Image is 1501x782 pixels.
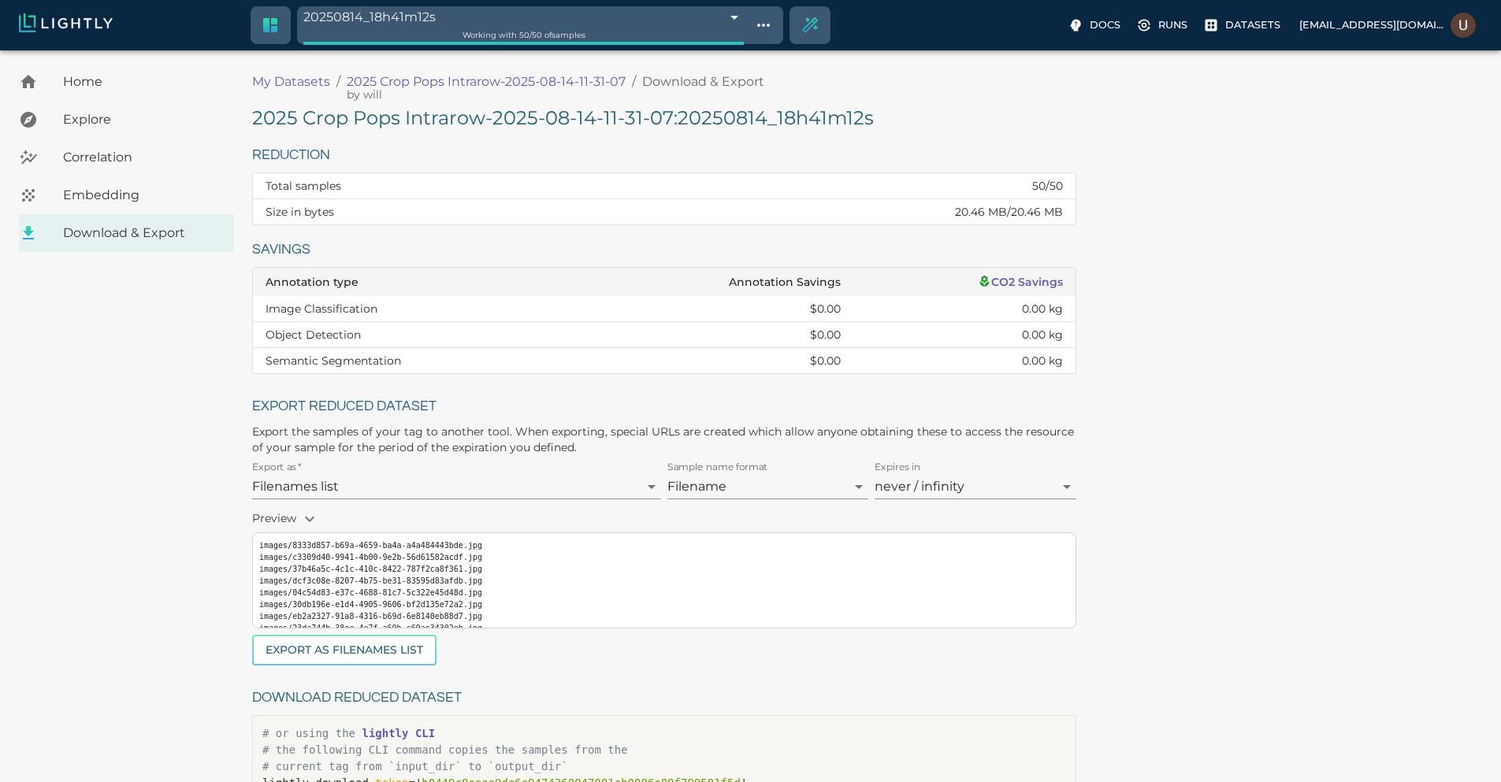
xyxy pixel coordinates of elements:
[252,72,330,91] a: My Datasets
[19,13,113,32] img: Lightly
[336,72,340,91] li: /
[252,686,1076,710] h6: Download reduced dataset
[252,635,437,665] button: Export as Filenames list
[262,743,628,773] span: # the following CLI command copies the samples from the # current tag from `input_dir` to `output...
[667,461,768,474] label: Sample name format
[347,87,382,102] span: will (Aigen)
[252,461,301,474] label: Export as
[253,199,607,225] th: Size in bytes
[978,275,1063,289] a: CO2 Savings
[1225,17,1280,32] p: Datasets
[259,539,1069,658] pre: images/8333d857-b69a-4659-ba4a-a4a484443bde.jpg images/c3309d40-9941-4b00-9e2b-56d61582acdf.jpg i...
[252,474,661,499] div: Filenames list
[1133,13,1194,38] label: Runs
[252,143,1076,168] h6: Reduction
[251,6,289,44] a: Switch to crop dataset
[853,322,1076,348] td: 0.00 kg
[347,72,626,91] a: 2025 Crop Pops Intrarow-2025-08-14-11-31-07
[19,176,234,214] a: Embedding
[63,72,221,91] span: Home
[577,348,853,374] td: $0.00
[252,106,1076,131] h5: 2025 Crop Pops Intrarow-2025-08-14-11-31-07 : 20250814_18h41m12s
[19,63,234,252] nav: explore, analyze, sample, metadata, embedding, correlations label, download your dataset
[253,173,607,199] th: Total samples
[252,238,1076,262] h6: Savings
[253,268,577,296] th: Annotation type
[19,101,234,139] a: Explore
[642,72,764,91] p: Download & Export
[577,296,853,322] td: $0.00
[252,72,1068,91] nav: breadcrumb
[303,6,745,28] div: 20250814_18h41m12s
[1299,17,1444,32] p: [EMAIL_ADDRESS][DOMAIN_NAME]
[1200,13,1287,38] label: Datasets
[19,214,234,252] a: Download & Export
[63,186,221,205] span: Embedding
[1293,8,1482,43] label: [EMAIL_ADDRESS][DOMAIN_NAME]Usman Khan
[1158,17,1187,32] p: Runs
[1090,17,1120,32] p: Docs
[1451,13,1476,38] img: Usman Khan
[853,296,1076,322] td: 0.00 kg
[63,110,221,129] span: Explore
[253,268,1076,373] table: dataset tag savings
[875,461,921,474] label: Expires in
[667,474,868,499] div: Filename
[607,173,1076,199] td: 50 / 50
[577,268,853,296] th: Annotation Savings
[252,395,1076,419] h6: Export reduced dataset
[463,30,585,40] span: Working with 50 / 50 of samples
[791,6,829,44] div: Create selection
[750,12,777,39] button: Show tag tree
[362,727,435,739] a: lightly CLI
[253,173,1076,224] table: dataset tag reduction
[853,348,1076,374] td: 0.00 kg
[19,63,234,101] a: Home
[252,506,1076,532] p: Preview
[63,148,221,167] span: Correlation
[253,322,577,348] td: Object Detection
[875,474,1076,499] div: never / infinity
[632,72,636,91] li: /
[577,322,853,348] td: $0.00
[1064,13,1127,38] label: Docs
[253,348,577,374] td: Semantic Segmentation
[607,199,1076,225] td: 20.46 MB / 20.46 MB
[262,727,435,739] span: # or using the
[252,424,1076,455] p: Export the samples of your tag to another tool. When exporting, special URLs are created which al...
[253,296,577,322] td: Image Classification
[63,224,221,243] span: Download & Export
[19,139,234,176] a: Correlation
